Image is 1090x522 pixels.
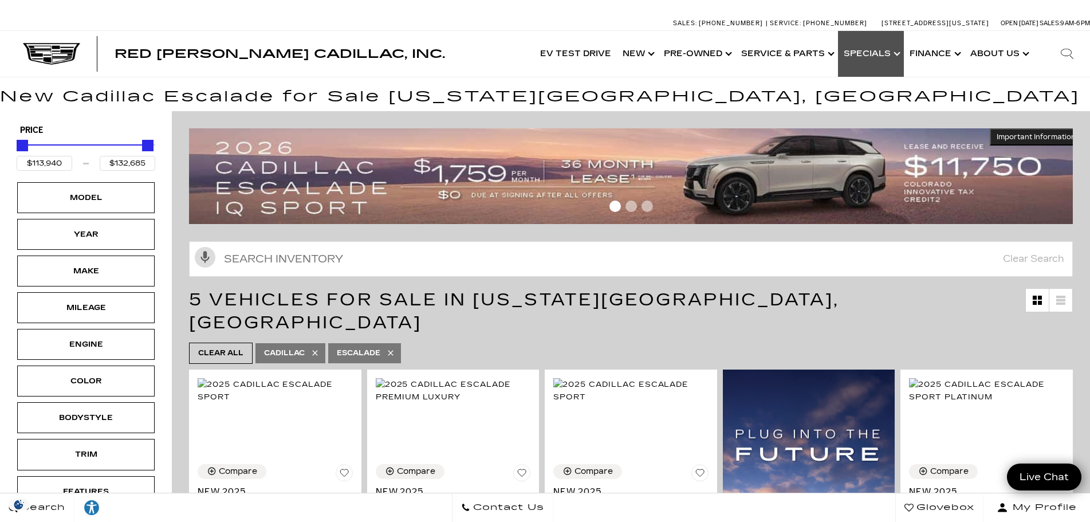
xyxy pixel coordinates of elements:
h5: Price [20,125,152,136]
div: Compare [930,466,969,477]
img: 2025 Cadillac Escalade Sport [553,378,709,403]
button: Important Information [990,128,1083,146]
div: Minimum Price [17,140,28,151]
div: Color [57,375,115,387]
div: TrimTrim [17,439,155,470]
a: Specials [838,31,904,77]
a: Glovebox [895,493,983,522]
div: Search [1044,31,1090,77]
a: New 2025Cadillac Escalade Sport Platinum [909,486,1064,520]
svg: Click to toggle on voice search [195,247,215,268]
a: Explore your accessibility options [74,493,109,522]
img: Cadillac Dark Logo with Cadillac White Text [23,43,80,65]
div: Compare [574,466,613,477]
img: 2509-September-FOM-Escalade-IQ-Lease9 [189,128,1083,224]
span: Go to slide 1 [609,201,621,212]
a: About Us [965,31,1033,77]
span: New 2025 [553,486,700,497]
span: Red [PERSON_NAME] Cadillac, Inc. [115,47,445,61]
div: YearYear [17,219,155,250]
div: Explore your accessibility options [74,499,109,516]
img: 2025 Cadillac Escalade Premium Luxury [376,378,531,403]
div: ColorColor [17,366,155,397]
div: MakeMake [17,256,155,286]
a: [STREET_ADDRESS][US_STATE] [882,19,989,27]
div: Features [57,485,115,498]
span: 9 AM-6 PM [1060,19,1090,27]
span: Contact Us [470,500,544,516]
div: ModelModel [17,182,155,213]
span: Sales: [673,19,697,27]
button: Save Vehicle [691,464,709,486]
div: Compare [397,466,435,477]
input: Minimum [17,156,72,171]
input: Search Inventory [189,241,1073,277]
img: 2025 Cadillac Escalade Sport Platinum [909,378,1064,403]
span: Cadillac [264,346,305,360]
a: Pre-Owned [658,31,735,77]
span: 5 Vehicles for Sale in [US_STATE][GEOGRAPHIC_DATA], [GEOGRAPHIC_DATA] [189,289,839,333]
div: Price [17,136,155,171]
input: Maximum [100,156,155,171]
a: New 2025Cadillac Escalade Sport [198,486,353,509]
div: EngineEngine [17,329,155,360]
a: Finance [904,31,965,77]
span: My Profile [1008,500,1077,516]
div: Engine [57,338,115,351]
button: Open user profile menu [983,493,1090,522]
a: Contact Us [452,493,553,522]
button: Compare Vehicle [553,464,622,479]
span: Live Chat [1014,470,1075,484]
a: New 2025Cadillac Escalade Sport [553,486,709,509]
div: Trim [57,448,115,461]
img: 2025 Cadillac Escalade Sport [198,378,353,403]
span: Service: [770,19,801,27]
span: New 2025 [376,486,522,497]
a: EV Test Drive [534,31,617,77]
button: Save Vehicle [513,464,530,486]
span: Important Information [997,132,1076,142]
a: Service: [PHONE_NUMBER] [766,20,870,26]
div: BodystyleBodystyle [17,402,155,433]
div: Model [57,191,115,204]
a: Sales: [PHONE_NUMBER] [673,20,766,26]
div: Bodystyle [57,411,115,424]
span: Glovebox [914,500,974,516]
span: Clear All [198,346,243,360]
div: Maximum Price [142,140,154,151]
span: [PHONE_NUMBER] [803,19,867,27]
span: Search [18,500,65,516]
div: Year [57,228,115,241]
div: Compare [219,466,257,477]
a: Red [PERSON_NAME] Cadillac, Inc. [115,48,445,60]
a: New [617,31,658,77]
button: Compare Vehicle [376,464,444,479]
a: Service & Parts [735,31,838,77]
a: Live Chat [1007,464,1081,490]
button: Save Vehicle [336,464,353,486]
section: Click to Open Cookie Consent Modal [6,499,32,511]
div: Mileage [57,301,115,314]
div: MileageMileage [17,292,155,323]
span: Go to slide 3 [642,201,653,212]
span: Sales: [1040,19,1060,27]
div: FeaturesFeatures [17,476,155,507]
span: New 2025 [198,486,344,497]
button: Compare Vehicle [198,464,266,479]
button: Compare Vehicle [909,464,978,479]
img: Opt-Out Icon [6,499,32,511]
span: [PHONE_NUMBER] [699,19,763,27]
span: Go to slide 2 [625,201,637,212]
span: New 2025 [909,486,1056,497]
span: Escalade [337,346,380,360]
a: New 2025Cadillac Escalade Premium Luxury [376,486,531,520]
a: Grid View [1026,289,1049,312]
span: Open [DATE] [1001,19,1038,27]
div: Make [57,265,115,277]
